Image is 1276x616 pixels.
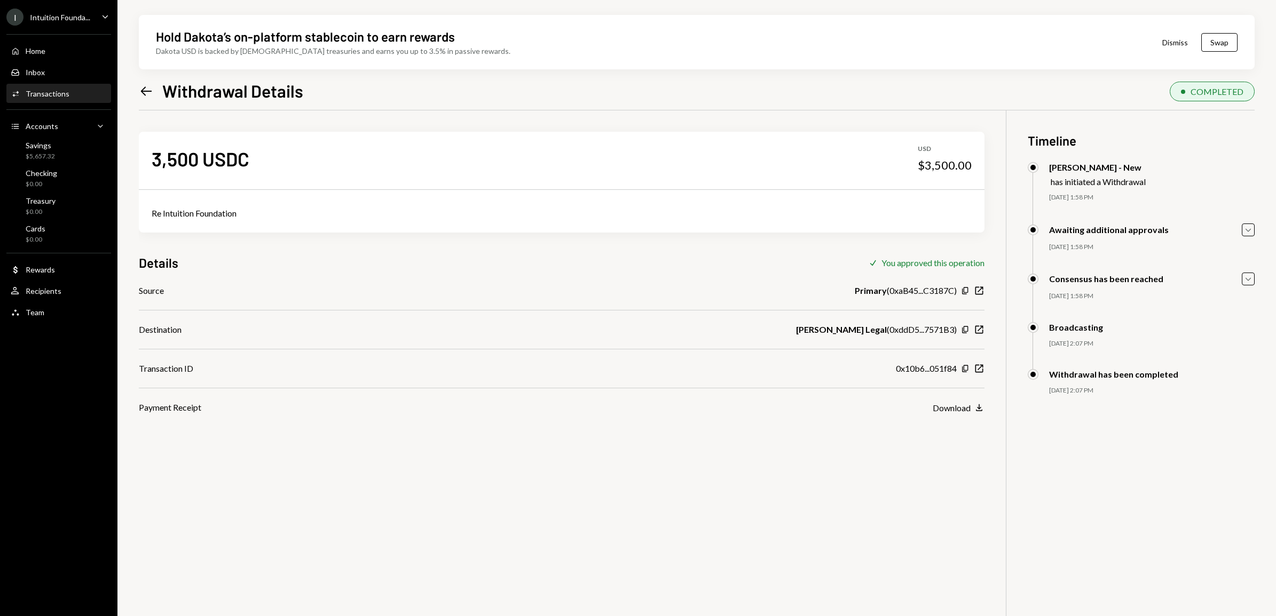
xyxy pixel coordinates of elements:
[1049,339,1255,348] div: [DATE] 2:07 PM
[796,323,887,336] b: [PERSON_NAME] Legal
[855,284,887,297] b: Primary
[26,152,55,161] div: $5,657.32
[152,207,972,220] div: Re Intuition Foundation
[156,45,510,57] div: Dakota USD is backed by [DEMOGRAPHIC_DATA] treasuries and earns you up to 3.5% in passive rewards.
[1028,132,1255,149] h3: Timeline
[26,122,58,131] div: Accounts
[139,284,164,297] div: Source
[139,323,182,336] div: Destination
[6,84,111,103] a: Transactions
[1049,292,1255,301] div: [DATE] 1:58 PM
[1191,86,1243,97] div: COMPLETED
[26,180,57,189] div: $0.00
[1149,30,1201,55] button: Dismiss
[1049,162,1146,172] div: [PERSON_NAME] - New
[6,302,111,322] a: Team
[6,193,111,219] a: Treasury$0.00
[1049,243,1255,252] div: [DATE] 1:58 PM
[933,403,971,413] div: Download
[152,147,249,171] div: 3,500 USDC
[26,286,61,295] div: Recipients
[26,141,55,150] div: Savings
[1049,386,1255,395] div: [DATE] 2:07 PM
[6,165,111,191] a: Checking$0.00
[6,281,111,300] a: Recipients
[796,323,957,336] div: ( 0xddD5...7571B3 )
[26,196,56,205] div: Treasury
[26,89,69,98] div: Transactions
[933,402,984,414] button: Download
[1051,177,1146,187] div: has initiated a Withdrawal
[1049,322,1103,332] div: Broadcasting
[26,207,56,217] div: $0.00
[1049,274,1163,284] div: Consensus has been reached
[26,68,45,77] div: Inbox
[896,362,957,375] div: 0x10b6...051f84
[1201,33,1238,52] button: Swap
[6,62,111,82] a: Inbox
[6,138,111,163] a: Savings$5,657.32
[26,265,55,274] div: Rewards
[6,221,111,246] a: Cards$0.00
[26,169,57,178] div: Checking
[139,254,178,271] h3: Details
[26,46,45,55] div: Home
[855,284,957,297] div: ( 0xaB45...C3187C )
[6,260,111,279] a: Rewards
[26,235,45,244] div: $0.00
[1049,369,1178,379] div: Withdrawal has been completed
[30,13,90,22] div: Intuition Founda...
[918,145,972,154] div: USD
[139,362,193,375] div: Transaction ID
[881,258,984,268] div: You approved this operation
[918,158,972,173] div: $3,500.00
[26,308,44,317] div: Team
[1049,225,1169,235] div: Awaiting additional approvals
[156,28,455,45] div: Hold Dakota’s on-platform stablecoin to earn rewards
[26,224,45,233] div: Cards
[1049,193,1255,202] div: [DATE] 1:58 PM
[6,116,111,135] a: Accounts
[139,401,201,414] div: Payment Receipt
[6,9,23,26] div: I
[6,41,111,60] a: Home
[162,80,303,101] h1: Withdrawal Details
